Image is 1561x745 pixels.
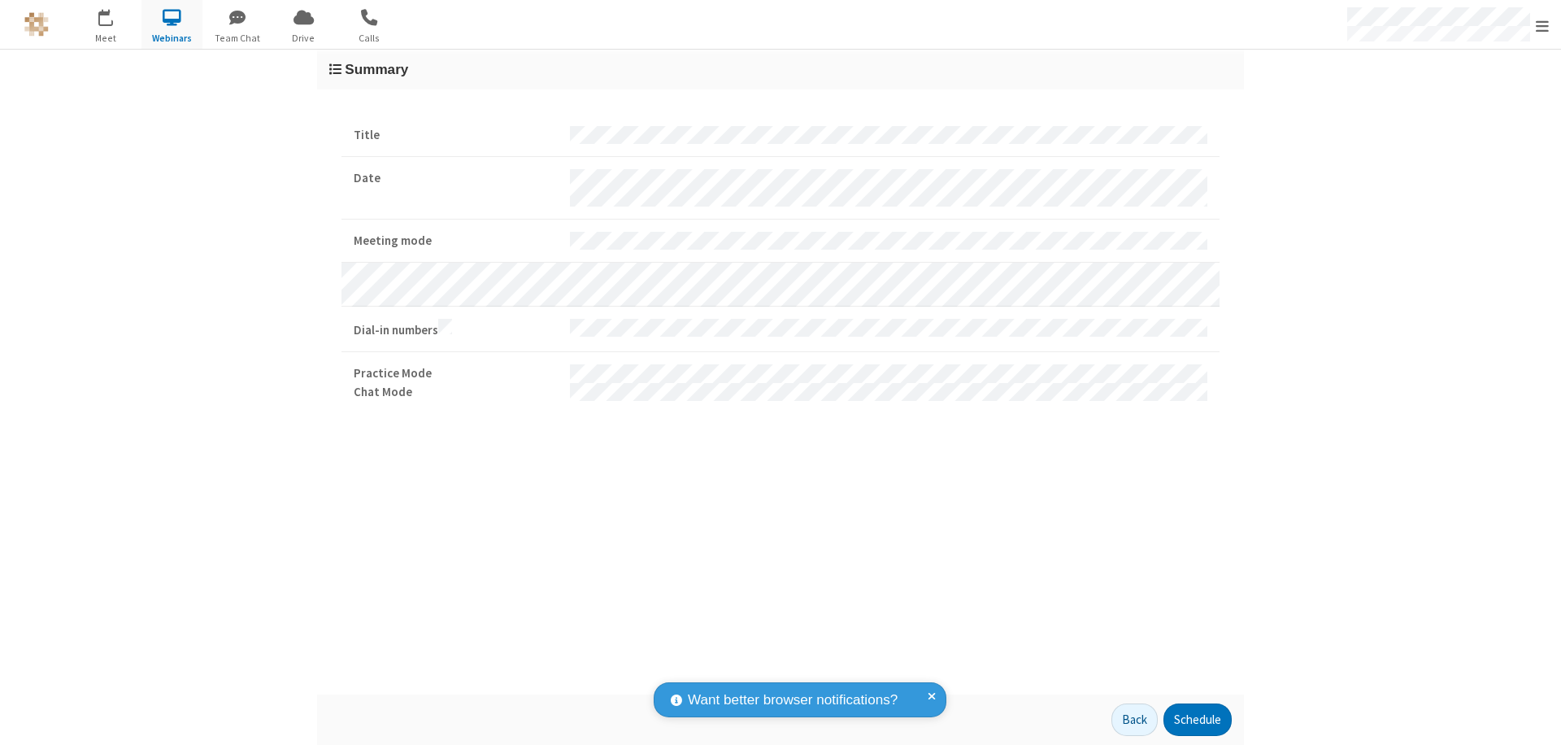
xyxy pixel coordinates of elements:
span: Calls [339,31,400,46]
span: Summary [345,61,408,77]
strong: Date [354,169,558,188]
span: Webinars [141,31,202,46]
strong: Dial-in numbers [354,319,558,340]
span: Want better browser notifications? [688,690,898,711]
strong: Meeting mode [354,232,558,251]
div: 2 [110,9,120,21]
iframe: Chat [1520,703,1549,734]
button: Back [1111,704,1158,736]
span: Meet [76,31,137,46]
span: Drive [273,31,334,46]
span: Team Chat [207,31,268,46]
strong: Chat Mode [354,383,558,402]
button: Schedule [1163,704,1232,736]
img: QA Selenium DO NOT DELETE OR CHANGE [24,12,49,37]
strong: Title [354,126,558,145]
strong: Practice Mode [354,364,558,383]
